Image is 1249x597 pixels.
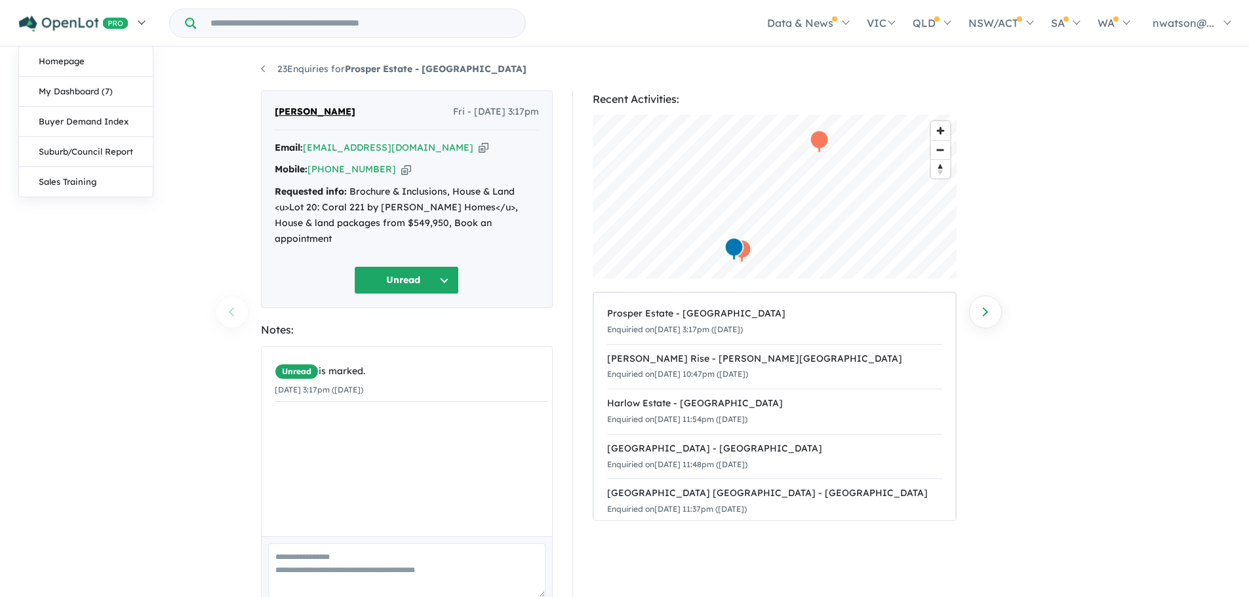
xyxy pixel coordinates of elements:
[275,104,355,120] span: [PERSON_NAME]
[275,385,363,395] small: [DATE] 3:17pm ([DATE])
[275,185,347,197] strong: Requested info:
[607,299,942,345] a: Prosper Estate - [GEOGRAPHIC_DATA]Enquiried on[DATE] 3:17pm ([DATE])
[607,369,748,379] small: Enquiried on [DATE] 10:47pm ([DATE])
[593,115,957,279] canvas: Map
[479,141,488,155] button: Copy
[607,486,942,501] div: [GEOGRAPHIC_DATA] [GEOGRAPHIC_DATA] - [GEOGRAPHIC_DATA]
[401,163,411,176] button: Copy
[303,142,473,153] a: [EMAIL_ADDRESS][DOMAIN_NAME]
[354,266,459,294] button: Unread
[19,107,153,137] a: Buyer Demand Index
[261,62,989,77] nav: breadcrumb
[931,121,950,140] button: Zoom in
[275,184,539,246] div: Brochure & Inclusions, House & Land <u>Lot 20: Coral 221 by [PERSON_NAME] Homes</u>, House & land...
[732,239,751,263] div: Map marker
[809,130,829,154] div: Map marker
[931,160,950,178] span: Reset bearing to north
[19,167,153,197] a: Sales Training
[607,414,747,424] small: Enquiried on [DATE] 11:54pm ([DATE])
[607,441,942,457] div: [GEOGRAPHIC_DATA] - [GEOGRAPHIC_DATA]
[275,364,549,379] div: is marked.
[1153,16,1214,29] span: nwatson@...
[607,434,942,480] a: [GEOGRAPHIC_DATA] - [GEOGRAPHIC_DATA]Enquiried on[DATE] 11:48pm ([DATE])
[607,324,743,334] small: Enquiried on [DATE] 3:17pm ([DATE])
[19,47,153,77] a: Homepage
[275,364,319,379] span: Unread
[607,344,942,390] a: [PERSON_NAME] Rise - [PERSON_NAME][GEOGRAPHIC_DATA]Enquiried on[DATE] 10:47pm ([DATE])
[453,104,539,120] span: Fri - [DATE] 3:17pm
[607,306,942,322] div: Prosper Estate - [GEOGRAPHIC_DATA]
[261,63,526,75] a: 23Enquiries forProsper Estate - [GEOGRAPHIC_DATA]
[607,389,942,434] a: Harlow Estate - [GEOGRAPHIC_DATA]Enquiried on[DATE] 11:54pm ([DATE])
[593,90,957,108] div: Recent Activities:
[931,140,950,159] button: Zoom out
[607,478,942,524] a: [GEOGRAPHIC_DATA] [GEOGRAPHIC_DATA] - [GEOGRAPHIC_DATA]Enquiried on[DATE] 11:37pm ([DATE])
[607,351,942,367] div: [PERSON_NAME] Rise - [PERSON_NAME][GEOGRAPHIC_DATA]
[307,163,396,175] a: [PHONE_NUMBER]
[261,321,553,339] div: Notes:
[607,396,942,412] div: Harlow Estate - [GEOGRAPHIC_DATA]
[275,142,303,153] strong: Email:
[724,237,743,261] div: Map marker
[607,459,747,469] small: Enquiried on [DATE] 11:48pm ([DATE])
[199,9,523,37] input: Try estate name, suburb, builder or developer
[931,141,950,159] span: Zoom out
[19,137,153,167] a: Suburb/Council Report
[275,163,307,175] strong: Mobile:
[345,63,526,75] strong: Prosper Estate - [GEOGRAPHIC_DATA]
[19,16,129,32] img: Openlot PRO Logo White
[931,159,950,178] button: Reset bearing to north
[607,504,747,514] small: Enquiried on [DATE] 11:37pm ([DATE])
[19,77,153,107] a: My Dashboard (7)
